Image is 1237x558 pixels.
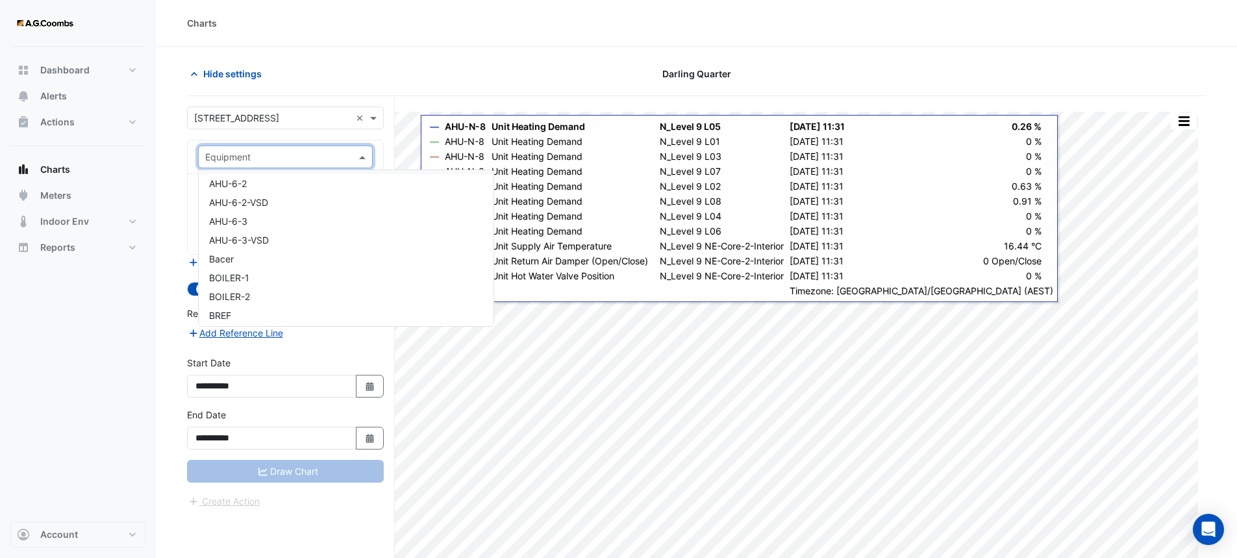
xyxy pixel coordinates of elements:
span: AHU-6-2 [209,178,247,189]
span: Hide settings [203,67,262,81]
button: Indoor Env [10,209,145,235]
app-icon: Reports [17,241,30,254]
app-icon: Charts [17,163,30,176]
button: Meters [10,183,145,209]
button: Add Equipment [187,255,266,270]
ng-dropdown-panel: Options list [198,170,494,327]
fa-icon: Select Date [364,381,376,392]
app-icon: Dashboard [17,64,30,77]
span: Account [40,528,78,541]
span: AHU-6-3-VSD [209,235,269,246]
span: AHU-6-3 [209,216,247,227]
span: Dashboard [40,64,90,77]
button: More Options [1171,113,1197,129]
div: Open Intercom Messenger [1193,514,1224,545]
span: Actions [40,116,75,129]
fa-icon: Select Date [364,433,376,444]
button: Dashboard [10,57,145,83]
button: Account [10,522,145,548]
button: Add Reference Line [187,325,284,340]
span: BOILER-1 [209,272,249,283]
span: Reports [40,241,75,254]
app-icon: Indoor Env [17,215,30,228]
button: Hide settings [187,62,270,85]
img: Company Logo [16,10,74,36]
span: BREF [209,310,231,321]
label: Reference Lines [187,307,255,320]
app-icon: Alerts [17,90,30,103]
app-icon: Meters [17,189,30,202]
div: Charts [187,16,217,30]
span: AHU-6-2-VSD [209,197,268,208]
label: End Date [187,408,226,422]
span: Charts [40,163,70,176]
span: Bacer [209,253,234,264]
span: BOILER-2 [209,291,250,302]
button: Actions [10,109,145,135]
span: Meters [40,189,71,202]
button: Alerts [10,83,145,109]
span: Indoor Env [40,215,89,228]
app-icon: Actions [17,116,30,129]
span: Clear [356,111,367,125]
label: Start Date [187,356,231,370]
span: Alerts [40,90,67,103]
span: Darling Quarter [662,67,731,81]
button: Reports [10,235,145,260]
button: Charts [10,157,145,183]
app-escalated-ticket-create-button: Please correct errors first [187,494,260,505]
